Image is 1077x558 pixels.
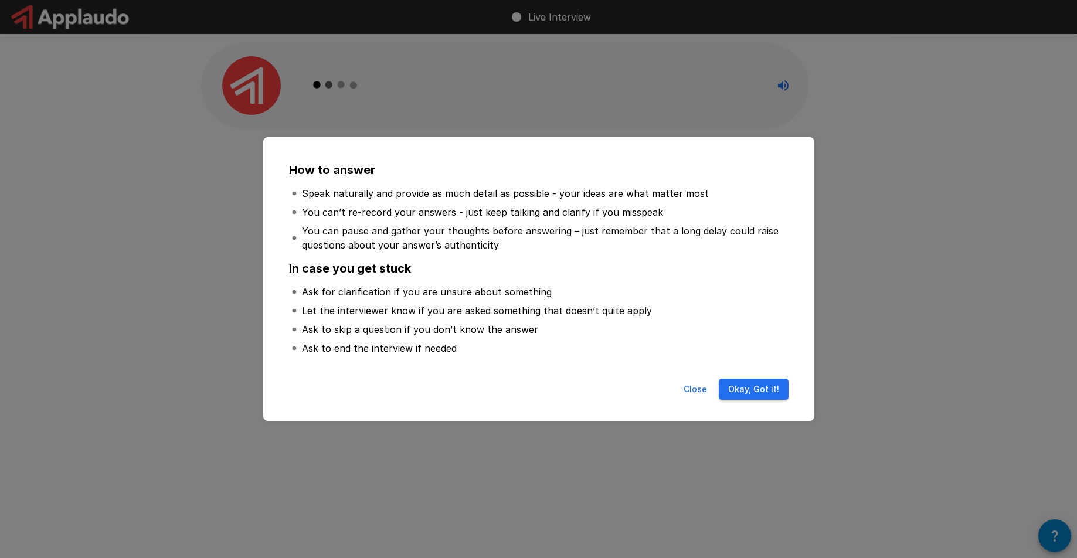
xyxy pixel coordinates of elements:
button: Close [677,379,714,400]
b: How to answer [289,163,375,177]
p: You can pause and gather your thoughts before answering – just remember that a long delay could r... [302,224,786,252]
p: You can’t re-record your answers - just keep talking and clarify if you misspeak [302,205,663,219]
button: Okay, Got it! [719,379,789,400]
p: Ask to end the interview if needed [302,341,457,355]
p: Speak naturally and provide as much detail as possible - your ideas are what matter most [302,186,709,200]
p: Let the interviewer know if you are asked something that doesn’t quite apply [302,304,652,318]
p: Ask for clarification if you are unsure about something [302,285,552,299]
b: In case you get stuck [289,261,411,275]
p: Ask to skip a question if you don’t know the answer [302,322,538,336]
